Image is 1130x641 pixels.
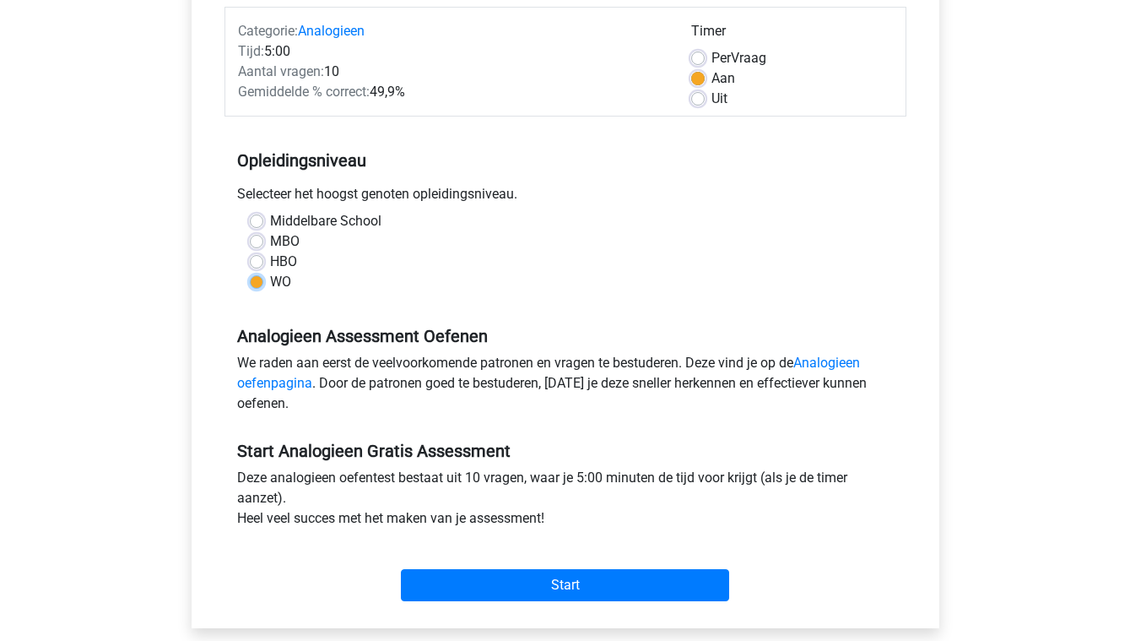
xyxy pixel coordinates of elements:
[238,23,298,39] span: Categorie:
[238,84,370,100] span: Gemiddelde % correct:
[691,21,893,48] div: Timer
[711,48,766,68] label: Vraag
[270,252,297,272] label: HBO
[237,326,894,346] h5: Analogieen Assessment Oefenen
[711,89,727,109] label: Uit
[225,82,679,102] div: 49,9%
[225,62,679,82] div: 10
[224,184,906,211] div: Selecteer het hoogst genoten opleidingsniveau.
[224,468,906,535] div: Deze analogieen oefentest bestaat uit 10 vragen, waar je 5:00 minuten de tijd voor krijgt (als je...
[225,41,679,62] div: 5:00
[270,211,381,231] label: Middelbare School
[238,43,264,59] span: Tijd:
[711,50,731,66] span: Per
[711,68,735,89] label: Aan
[237,144,894,177] h5: Opleidingsniveau
[238,63,324,79] span: Aantal vragen:
[237,441,894,461] h5: Start Analogieen Gratis Assessment
[270,231,300,252] label: MBO
[224,353,906,421] div: We raden aan eerst de veelvoorkomende patronen en vragen te bestuderen. Deze vind je op de . Door...
[298,23,365,39] a: Analogieen
[270,272,291,292] label: WO
[401,569,729,601] input: Start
